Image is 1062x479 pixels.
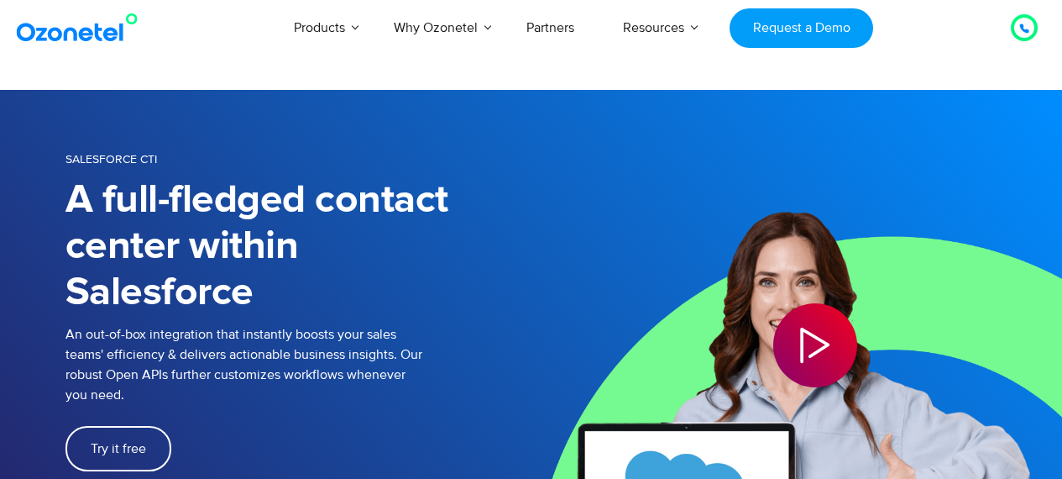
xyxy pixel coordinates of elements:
[730,8,873,48] a: Request a Demo
[91,442,146,455] span: Try it free
[65,426,171,471] a: Try it free
[65,177,531,316] h1: A full-fledged contact center within Salesforce
[773,303,857,387] div: Play Video
[65,324,531,405] p: An out-of-box integration that instantly boosts your sales teams' efficiency & delivers actionabl...
[65,152,157,166] span: SALESFORCE CTI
